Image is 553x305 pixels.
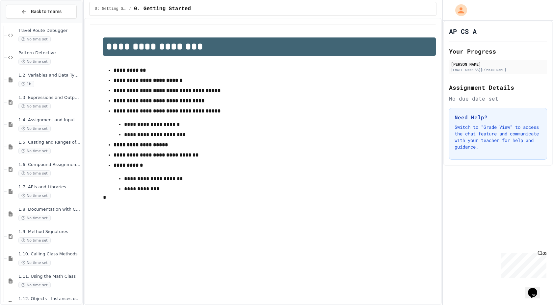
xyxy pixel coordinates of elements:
h3: Need Help? [455,113,541,121]
span: No time set [18,148,51,154]
div: [EMAIL_ADDRESS][DOMAIN_NAME] [451,67,545,72]
div: [PERSON_NAME] [451,61,545,67]
div: No due date set [449,95,547,103]
span: 1.3. Expressions and Output [New] [18,95,81,101]
span: No time set [18,59,51,65]
div: My Account [448,3,469,18]
span: / [129,6,131,12]
span: 1.6. Compound Assignment Operators [18,162,81,168]
h1: AP CS A [449,27,477,36]
iframe: chat widget [498,250,546,278]
span: 1.10. Calling Class Methods [18,251,81,257]
span: Travel Route Debugger [18,28,81,34]
span: Back to Teams [31,8,62,15]
span: 0: Getting Started [95,6,126,12]
span: No time set [18,215,51,221]
span: No time set [18,36,51,42]
span: 1.7. APIs and Libraries [18,184,81,190]
span: No time set [18,282,51,288]
span: 0. Getting Started [134,5,191,13]
span: 1.9. Method Signatures [18,229,81,235]
h2: Your Progress [449,47,547,56]
span: No time set [18,126,51,132]
span: No time set [18,260,51,266]
span: 1.11. Using the Math Class [18,274,81,279]
h2: Assignment Details [449,83,547,92]
span: No time set [18,193,51,199]
span: 1.12. Objects - Instances of Classes [18,296,81,302]
div: Chat with us now!Close [3,3,45,42]
span: No time set [18,237,51,244]
span: No time set [18,170,51,176]
span: 1h [18,81,34,87]
span: Pattern Detective [18,50,81,56]
p: Switch to "Grade View" to access the chat feature and communicate with your teacher for help and ... [455,124,541,150]
span: 1.4. Assignment and Input [18,117,81,123]
span: 1.2. Variables and Data Types [18,73,81,78]
span: 1.5. Casting and Ranges of Values [18,140,81,145]
span: No time set [18,103,51,109]
iframe: chat widget [525,279,546,298]
span: 1.8. Documentation with Comments and Preconditions [18,207,81,212]
button: Back to Teams [6,5,77,19]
